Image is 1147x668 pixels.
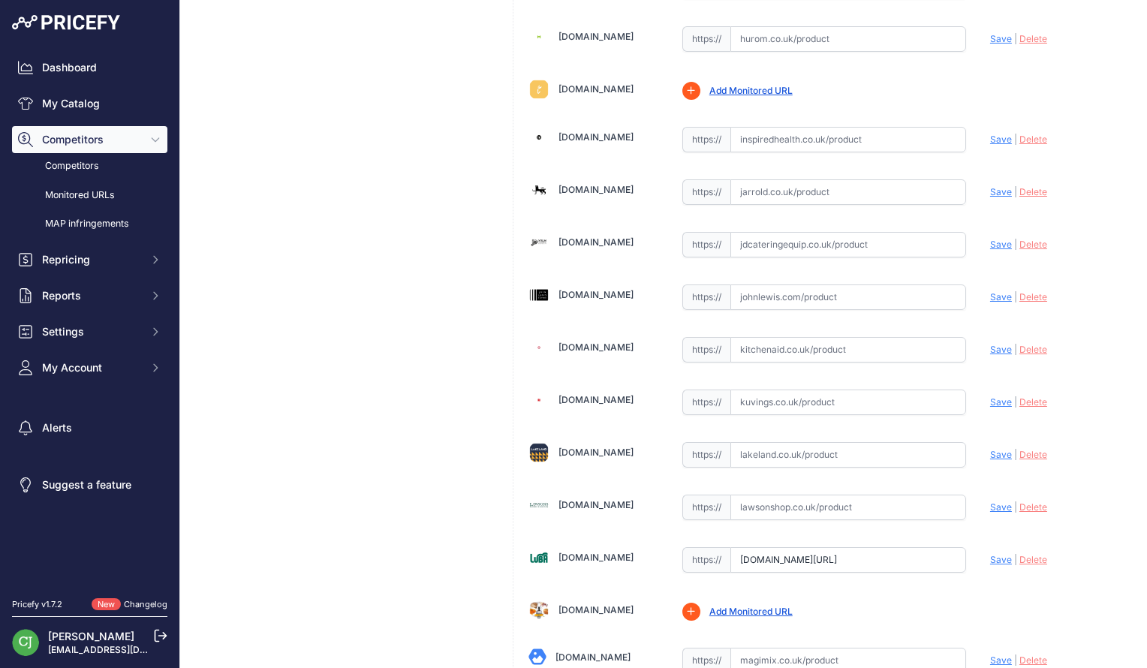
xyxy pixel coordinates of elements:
a: [DOMAIN_NAME] [558,604,634,615]
span: Save [990,134,1012,145]
input: jarrold.co.uk/product [730,179,966,205]
input: jdcateringequip.co.uk/product [730,232,966,257]
span: New [92,598,121,611]
span: Save [990,33,1012,44]
span: Delete [1019,396,1047,408]
span: Save [990,449,1012,460]
a: Add Monitored URL [709,606,793,617]
a: Dashboard [12,54,167,81]
a: [DOMAIN_NAME] [558,552,634,563]
span: My Account [42,360,140,375]
span: https:// [682,232,730,257]
a: [DOMAIN_NAME] [558,83,634,95]
span: Delete [1019,344,1047,355]
span: Delete [1019,134,1047,145]
button: Settings [12,318,167,345]
span: Delete [1019,33,1047,44]
span: Delete [1019,186,1047,197]
input: kuvings.co.uk/product [730,390,966,415]
span: https:// [682,547,730,573]
button: My Account [12,354,167,381]
span: Save [990,344,1012,355]
a: Competitors [12,153,167,179]
span: Delete [1019,239,1047,250]
a: [DOMAIN_NAME] [558,236,634,248]
a: [EMAIL_ADDRESS][DOMAIN_NAME] [48,644,205,655]
a: [DOMAIN_NAME] [558,342,634,353]
a: Monitored URLs [12,182,167,209]
a: Add Monitored URL [709,85,793,96]
input: johnlewis.com/product [730,284,966,310]
a: [DOMAIN_NAME] [555,651,631,663]
a: [DOMAIN_NAME] [558,131,634,143]
span: https:// [682,390,730,415]
span: | [1014,291,1017,302]
a: Suggest a feature [12,471,167,498]
span: | [1014,501,1017,513]
a: My Catalog [12,90,167,117]
span: Delete [1019,501,1047,513]
span: https:// [682,337,730,363]
span: | [1014,554,1017,565]
input: luba-distribution.uk/product [730,547,966,573]
span: https:// [682,179,730,205]
span: | [1014,186,1017,197]
span: https:// [682,127,730,152]
div: Pricefy v1.7.2 [12,598,62,611]
span: Save [990,396,1012,408]
span: | [1014,449,1017,460]
input: kitchenaid.co.uk/product [730,337,966,363]
span: Reports [42,288,140,303]
span: Delete [1019,554,1047,565]
input: hurom.co.uk/product [730,26,966,52]
span: Settings [42,324,140,339]
input: lakeland.co.uk/product [730,442,966,468]
a: [DOMAIN_NAME] [558,31,634,42]
span: Save [990,186,1012,197]
a: [PERSON_NAME] [48,630,134,642]
a: [DOMAIN_NAME] [558,184,634,195]
button: Repricing [12,246,167,273]
button: Competitors [12,126,167,153]
span: | [1014,239,1017,250]
span: | [1014,134,1017,145]
span: Save [990,291,1012,302]
a: [DOMAIN_NAME] [558,289,634,300]
a: MAP infringements [12,211,167,237]
a: [DOMAIN_NAME] [558,394,634,405]
span: Save [990,501,1012,513]
input: inspiredhealth.co.uk/product [730,127,966,152]
span: Repricing [42,252,140,267]
span: Save [990,654,1012,666]
span: Delete [1019,291,1047,302]
button: Reports [12,282,167,309]
span: Save [990,554,1012,565]
span: | [1014,33,1017,44]
a: [DOMAIN_NAME] [558,499,634,510]
span: | [1014,396,1017,408]
span: | [1014,654,1017,666]
a: Changelog [124,599,167,609]
span: Save [990,239,1012,250]
a: Alerts [12,414,167,441]
input: lawsonshop.co.uk/product [730,495,966,520]
span: Delete [1019,449,1047,460]
img: Pricefy Logo [12,15,120,30]
span: https:// [682,442,730,468]
span: Delete [1019,654,1047,666]
span: | [1014,344,1017,355]
a: [DOMAIN_NAME] [558,447,634,458]
span: https:// [682,26,730,52]
span: https:// [682,495,730,520]
span: https:// [682,284,730,310]
nav: Sidebar [12,54,167,580]
span: Competitors [42,132,140,147]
